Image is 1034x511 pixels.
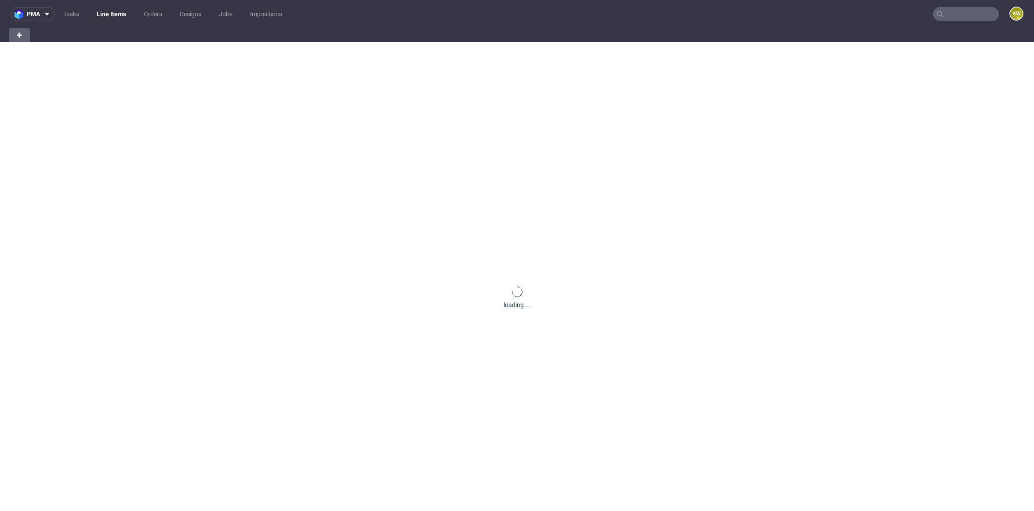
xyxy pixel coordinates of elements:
img: logo [15,9,27,19]
span: pma [27,11,40,17]
div: loading ... [504,301,530,309]
button: pma [11,7,54,21]
figcaption: KW [1010,7,1023,20]
a: Tasks [58,7,84,21]
a: Line Items [91,7,131,21]
a: Jobs [214,7,238,21]
a: Orders [138,7,167,21]
a: Impositions [245,7,287,21]
a: Designs [174,7,207,21]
